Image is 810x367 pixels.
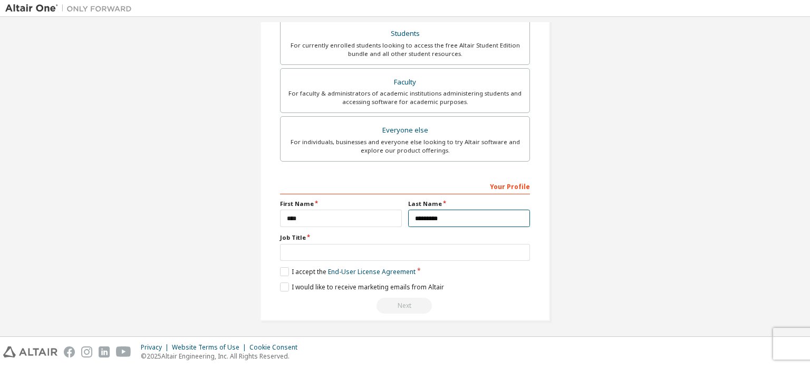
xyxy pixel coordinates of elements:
[287,75,523,90] div: Faculty
[172,343,249,352] div: Website Terms of Use
[287,123,523,138] div: Everyone else
[141,352,304,361] p: © 2025 Altair Engineering, Inc. All Rights Reserved.
[280,298,530,314] div: Read and acccept EULA to continue
[141,343,172,352] div: Privacy
[249,343,304,352] div: Cookie Consent
[99,346,110,357] img: linkedin.svg
[116,346,131,357] img: youtube.svg
[328,267,416,276] a: End-User License Agreement
[287,89,523,106] div: For faculty & administrators of academic institutions administering students and accessing softwa...
[3,346,57,357] img: altair_logo.svg
[280,267,416,276] label: I accept the
[64,346,75,357] img: facebook.svg
[280,233,530,242] label: Job Title
[5,3,137,14] img: Altair One
[287,138,523,155] div: For individuals, businesses and everyone else looking to try Altair software and explore our prod...
[280,283,444,291] label: I would like to receive marketing emails from Altair
[287,41,523,58] div: For currently enrolled students looking to access the free Altair Student Edition bundle and all ...
[81,346,92,357] img: instagram.svg
[287,26,523,41] div: Students
[408,200,530,208] label: Last Name
[280,200,402,208] label: First Name
[280,177,530,194] div: Your Profile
